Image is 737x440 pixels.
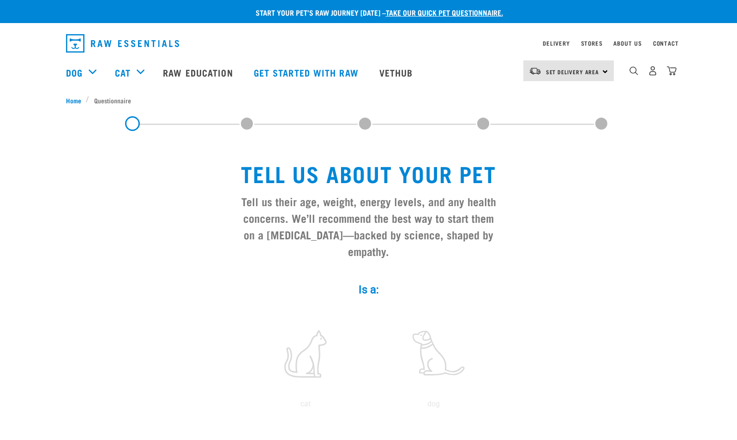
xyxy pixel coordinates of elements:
[245,54,370,91] a: Get started with Raw
[629,66,638,75] img: home-icon-1@2x.png
[66,95,671,105] nav: breadcrumbs
[66,95,86,105] a: Home
[370,54,425,91] a: Vethub
[613,42,641,45] a: About Us
[154,54,244,91] a: Raw Education
[59,30,679,56] nav: dropdown navigation
[653,42,679,45] a: Contact
[546,70,599,73] span: Set Delivery Area
[66,34,179,53] img: Raw Essentials Logo
[543,42,569,45] a: Delivery
[66,65,83,79] a: Dog
[66,95,81,105] span: Home
[115,65,131,79] a: Cat
[581,42,603,45] a: Stores
[230,281,507,298] label: Is a:
[238,193,500,259] h3: Tell us their age, weight, energy levels, and any health concerns. We’ll recommend the best way t...
[648,66,658,76] img: user.png
[529,67,541,75] img: van-moving.png
[371,398,496,410] p: dog
[667,66,677,76] img: home-icon@2x.png
[386,10,503,14] a: take our quick pet questionnaire.
[238,161,500,185] h1: Tell us about your pet
[243,398,368,410] p: cat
